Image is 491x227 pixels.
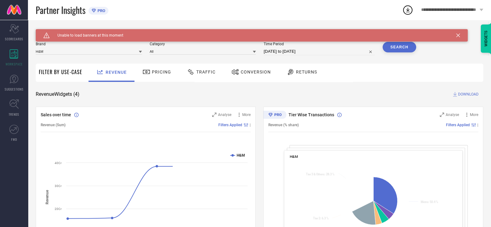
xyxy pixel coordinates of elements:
[421,200,428,204] tspan: Metro
[313,216,329,220] text: : 6.3 %
[36,91,80,97] span: Revenue Widgets ( 4 )
[41,123,66,127] span: Revenue (Sum)
[36,42,142,46] span: Brand
[11,137,17,142] span: FWD
[36,29,79,34] span: SYSTEM WORKSPACE
[264,42,375,46] span: Time Period
[55,207,62,211] text: 20Cr
[306,172,324,176] tspan: Tier 3 & Others
[289,112,334,117] span: Tier Wise Transactions
[242,113,251,117] span: More
[45,190,49,204] tspan: Revenue
[106,70,127,75] span: Revenue
[5,87,24,91] span: SUGGESTIONS
[268,123,299,127] span: Revenue (% share)
[241,69,271,74] span: Conversion
[250,123,251,127] span: |
[55,161,62,165] text: 40Cr
[212,113,216,117] svg: Zoom
[150,42,256,46] span: Category
[96,8,105,13] span: PRO
[477,123,478,127] span: |
[196,69,216,74] span: Traffic
[446,113,459,117] span: Analyse
[458,91,479,97] span: DOWNLOAD
[402,4,413,16] div: Open download list
[218,123,242,127] span: Filters Applied
[306,172,334,176] text: : 28.3 %
[41,112,71,117] span: Sales over time
[290,154,298,159] span: H&M
[55,184,62,188] text: 30Cr
[6,62,23,66] span: WORKSPACE
[313,216,320,220] tspan: Tier 2
[50,33,123,38] span: Unable to load banners at this moment
[296,69,317,74] span: Returns
[383,42,416,52] button: Search
[5,37,23,41] span: SCORECARDS
[446,123,470,127] span: Filters Applied
[470,113,478,117] span: More
[39,68,82,76] span: Filter By Use-Case
[218,113,231,117] span: Analyse
[152,69,171,74] span: Pricing
[264,48,375,55] input: Select time period
[9,112,19,117] span: TRENDS
[36,4,85,16] span: Partner Insights
[237,153,245,158] text: H&M
[421,200,438,204] text: : 50.4 %
[440,113,444,117] svg: Zoom
[263,111,286,120] div: Premium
